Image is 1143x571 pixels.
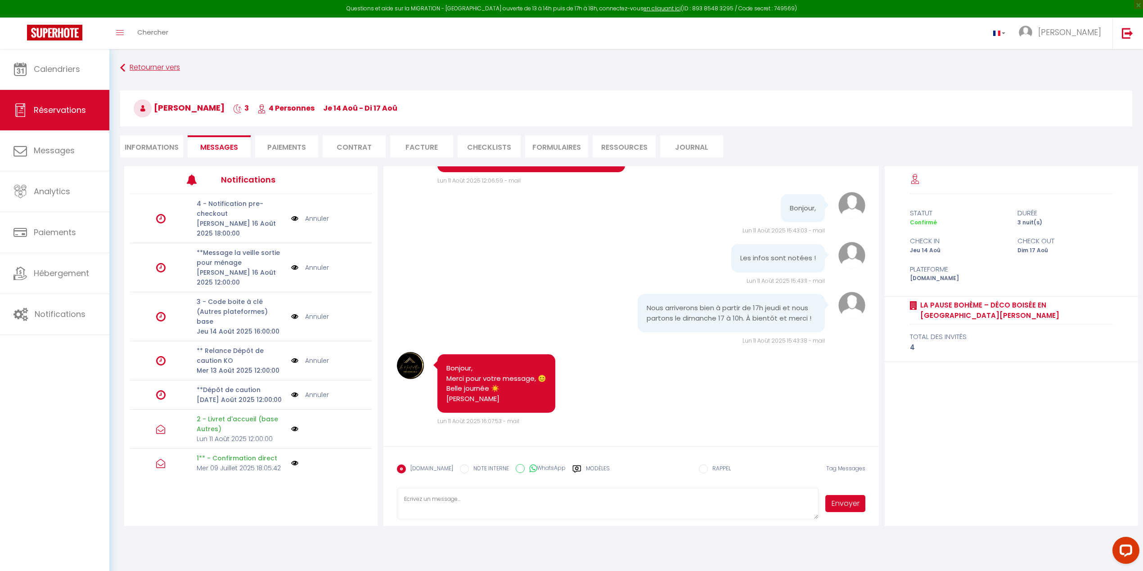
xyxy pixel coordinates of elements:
[35,308,85,320] span: Notifications
[197,414,286,434] p: 2 - Livret d'accueil (base Autres)
[137,27,168,37] span: Chercher
[197,434,286,444] p: Lun 11 Août 2025 12:00:00
[437,177,521,184] span: Lun 11 Août 2025 12:06:59 - mail
[904,274,1011,283] div: [DOMAIN_NAME]
[291,214,298,223] img: NO IMAGE
[305,214,329,223] a: Annuler
[197,219,286,238] p: [PERSON_NAME] 16 Août 2025 18:00:00
[838,292,865,319] img: avatar.png
[305,263,329,272] a: Annuler
[910,342,1113,353] div: 4
[643,4,681,12] a: en cliquant ici
[1038,27,1101,38] span: [PERSON_NAME]
[120,60,1132,76] a: Retourner vers
[255,135,318,157] li: Paiements
[1011,236,1118,246] div: check out
[838,192,865,219] img: avatar.png
[838,242,865,269] img: avatar.png
[917,300,1113,321] a: La Pause Bohème – Déco boisée en [GEOGRAPHIC_DATA][PERSON_NAME]
[742,227,825,234] span: Lun 11 Août 2025 15:43:03 - mail
[291,263,298,272] img: NO IMAGE
[525,135,588,157] li: FORMULAIRES
[1011,208,1118,219] div: durée
[197,395,286,405] p: [DATE] Août 2025 12:00:00
[233,103,249,113] span: 3
[291,425,298,433] img: NO IMAGE
[708,464,731,474] label: RAPPEL
[826,464,865,472] span: Tag Messages
[200,142,238,152] span: Messages
[130,18,175,49] a: Chercher
[291,390,298,400] img: NO IMAGE
[197,346,286,366] p: ** Relance Dépôt de caution KO
[904,236,1011,246] div: check in
[291,356,298,366] img: NO IMAGE
[910,331,1113,342] div: total des invités
[291,312,298,321] img: NO IMAGE
[1105,533,1143,571] iframe: LiveChat chat widget
[34,268,89,279] span: Hébergement
[120,135,183,157] li: Informations
[747,277,825,285] span: Lun 11 Août 2025 15:43:11 - mail
[660,135,723,157] li: Journal
[305,390,329,400] a: Annuler
[469,464,509,474] label: NOTE INTERNE
[134,102,225,113] span: [PERSON_NAME]
[904,264,1011,275] div: Plateforme
[390,135,453,157] li: Facture
[34,145,75,156] span: Messages
[740,253,816,263] pre: Les infos sont notées !
[397,352,424,379] img: 17124346569731.png
[34,186,70,197] span: Analytics
[197,453,286,463] p: 1** - Confirmation direct
[904,208,1011,219] div: statut
[197,366,286,375] p: Mer 13 Août 2025 12:00:00
[1122,27,1133,39] img: logout
[647,303,816,323] pre: Nous arriverons bien à partir de 17h jeudi et nous partons le dimanche 17 à 10h. À bientôt et mer...
[904,246,1011,255] div: Jeu 14 Aoû
[1012,18,1112,49] a: ... [PERSON_NAME]
[1011,246,1118,255] div: Dim 17 Aoû
[825,495,865,512] button: Envoyer
[27,25,82,40] img: Super Booking
[197,326,286,336] p: Jeu 14 Août 2025 16:00:00
[34,63,80,75] span: Calendriers
[323,103,397,113] span: je 14 Aoû - di 17 Aoû
[197,297,286,326] p: 3 - Code boite à clé (Autres plateformes) base
[323,135,386,157] li: Contrat
[197,199,286,219] p: 4 - Notification pre-checkout
[197,385,286,395] p: **Dépôt de caution
[197,463,286,473] p: Mer 09 Juillet 2025 18:05:42
[305,356,329,366] a: Annuler
[742,337,825,344] span: Lun 11 Août 2025 15:43:38 - mail
[446,363,546,404] pre: Bonjour, Merci pour votre message, 😊 Belle journée ☀️ [PERSON_NAME]
[221,170,322,190] h3: Notifications
[525,464,566,474] label: WhatsApp
[305,312,329,321] a: Annuler
[790,203,816,214] pre: Bonjour,
[1011,219,1118,227] div: 3 nuit(s)
[291,459,298,467] img: NO IMAGE
[197,248,286,268] p: **Message la veille sortie pour ménage
[910,219,937,226] span: Confirmé
[34,227,76,238] span: Paiements
[593,135,656,157] li: Ressources
[257,103,315,113] span: 4 Personnes
[406,464,453,474] label: [DOMAIN_NAME]
[586,464,610,480] label: Modèles
[34,104,86,116] span: Réservations
[197,268,286,287] p: [PERSON_NAME] 16 Août 2025 12:00:00
[437,417,519,425] span: Lun 11 Août 2025 16:07:53 - mail
[1019,26,1032,39] img: ...
[458,135,521,157] li: CHECKLISTS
